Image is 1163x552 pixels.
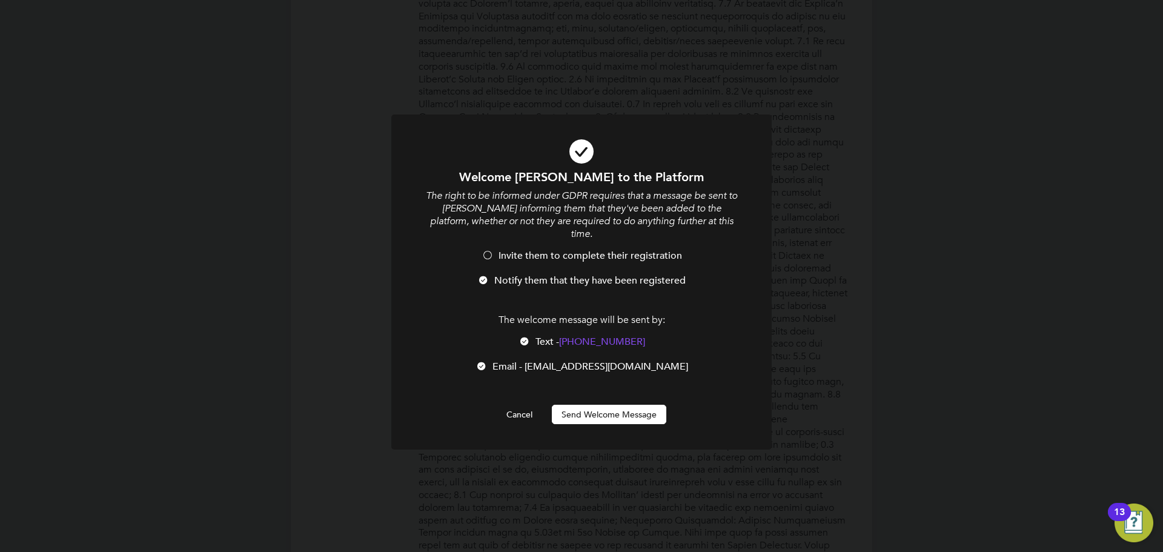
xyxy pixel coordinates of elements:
i: The right to be informed under GDPR requires that a message be sent to [PERSON_NAME] informing th... [426,190,737,239]
span: Text - [535,336,645,348]
p: The welcome message will be sent by: [424,314,739,327]
span: Email - [EMAIL_ADDRESS][DOMAIN_NAME] [492,361,688,373]
div: 13 [1114,512,1125,528]
button: Cancel [497,405,542,424]
button: Open Resource Center, 13 new notifications [1115,504,1153,542]
span: [PHONE_NUMBER] [559,336,645,348]
span: Notify them that they have been registered [494,274,686,287]
span: Invite them to complete their registration [499,250,682,262]
button: Send Welcome Message [552,405,666,424]
h1: Welcome [PERSON_NAME] to the Platform [424,169,739,185]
